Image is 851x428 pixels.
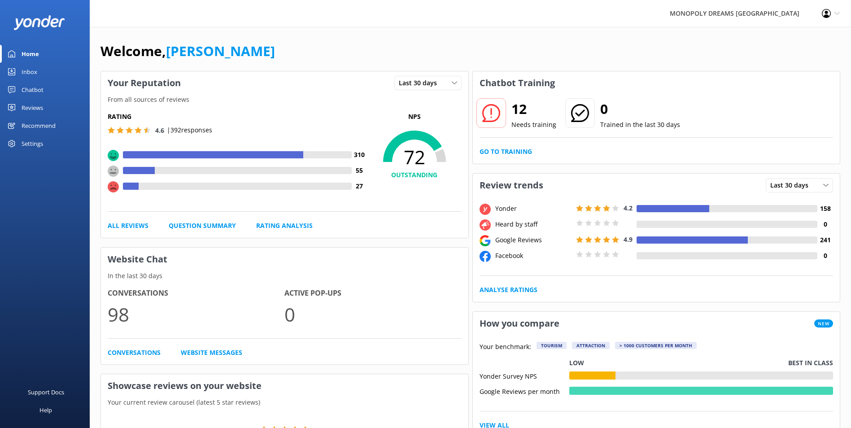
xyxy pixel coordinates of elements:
div: Support Docs [28,383,64,401]
a: Go to Training [480,147,532,157]
h4: OUTSTANDING [367,170,462,180]
div: Chatbot [22,81,44,99]
div: Attraction [572,342,610,349]
a: All Reviews [108,221,148,231]
h4: Conversations [108,288,284,299]
p: Needs training [511,120,556,130]
div: > 1000 customers per month [615,342,697,349]
p: From all sources of reviews [101,95,468,105]
h2: 12 [511,98,556,120]
p: 98 [108,299,284,329]
h3: Website Chat [101,248,468,271]
div: Inbox [22,63,37,81]
div: Tourism [537,342,567,349]
a: Analyse Ratings [480,285,537,295]
p: Your current review carousel (latest 5 star reviews) [101,397,468,407]
div: Facebook [493,251,574,261]
h4: 27 [352,181,367,191]
h3: Chatbot Training [473,71,562,95]
p: | 392 responses [167,125,212,135]
span: 72 [367,146,462,168]
div: Reviews [22,99,43,117]
span: 4.9 [624,235,633,244]
span: Last 30 days [770,180,814,190]
h4: 241 [817,235,833,245]
p: 0 [284,299,461,329]
a: Question Summary [169,221,236,231]
p: NPS [367,112,462,122]
span: 4.6 [155,126,164,135]
a: [PERSON_NAME] [166,42,275,60]
h4: Active Pop-ups [284,288,461,299]
div: Google Reviews [493,235,574,245]
p: Trained in the last 30 days [600,120,680,130]
h3: Your Reputation [101,71,188,95]
div: Google Reviews per month [480,387,569,395]
a: Rating Analysis [256,221,313,231]
h4: 0 [817,219,833,229]
div: Home [22,45,39,63]
h4: 310 [352,150,367,160]
div: Help [39,401,52,419]
h3: Showcase reviews on your website [101,374,468,397]
p: Best in class [788,358,833,368]
p: In the last 30 days [101,271,468,281]
h4: 55 [352,166,367,175]
a: Conversations [108,348,161,358]
a: Website Messages [181,348,242,358]
h4: 158 [817,204,833,214]
div: Recommend [22,117,56,135]
p: Your benchmark: [480,342,531,353]
div: Yonder [493,204,574,214]
h4: 0 [817,251,833,261]
img: yonder-white-logo.png [13,15,65,30]
h2: 0 [600,98,680,120]
h5: Rating [108,112,367,122]
h1: Welcome, [100,40,275,62]
h3: Review trends [473,174,550,197]
div: Settings [22,135,43,153]
div: Heard by staff [493,219,574,229]
span: New [814,319,833,328]
div: Yonder Survey NPS [480,371,569,380]
span: 4.2 [624,204,633,212]
span: Last 30 days [399,78,442,88]
p: Low [569,358,584,368]
h3: How you compare [473,312,566,335]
